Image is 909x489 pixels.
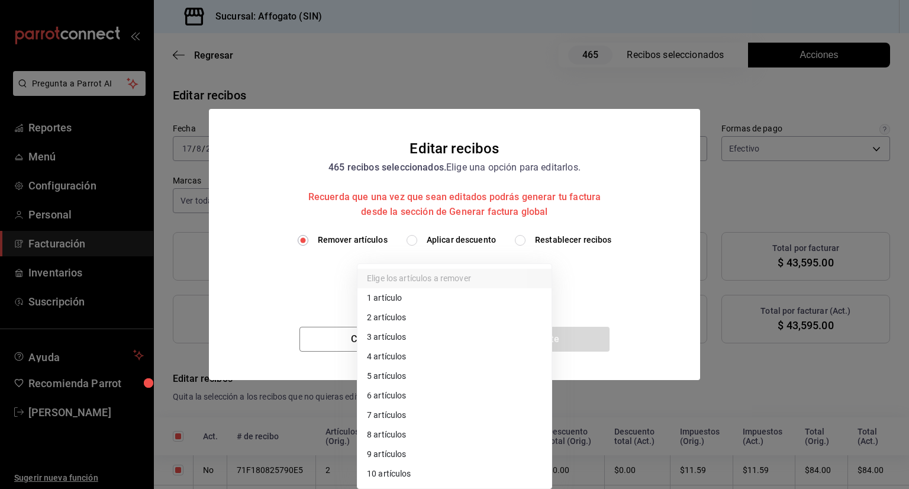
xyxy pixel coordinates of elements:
li: 3 artículos [357,327,552,347]
li: 4 artículos [357,347,552,366]
li: 7 artículos [357,406,552,425]
li: 6 artículos [357,386,552,406]
li: 8 artículos [357,425,552,445]
li: 10 artículos [357,464,552,484]
li: 9 artículos [357,445,552,464]
li: 2 artículos [357,308,552,327]
li: 1 artículo [357,288,552,308]
li: 5 artículos [357,366,552,386]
